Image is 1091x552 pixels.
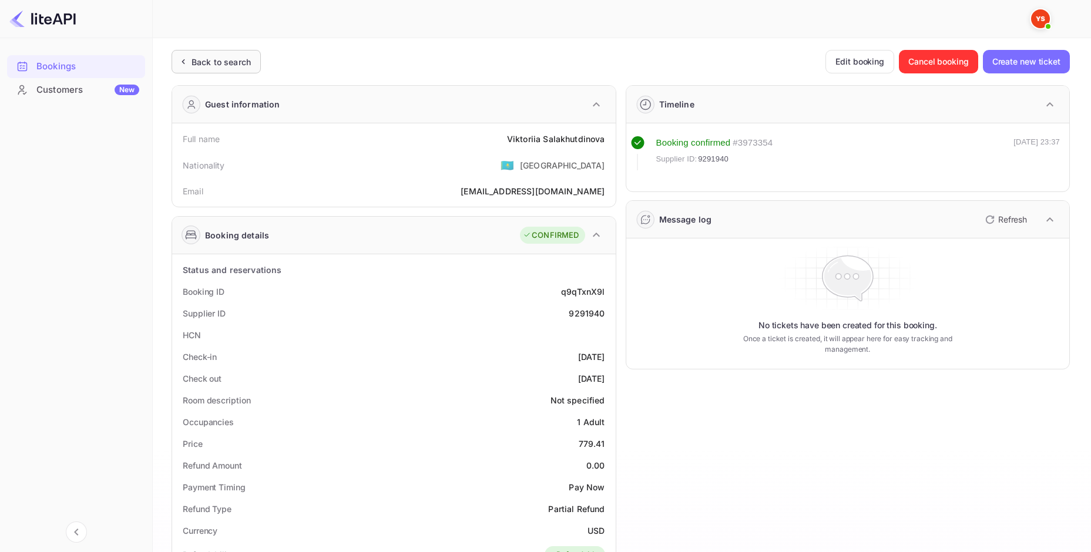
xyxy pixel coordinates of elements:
[758,319,937,331] p: No tickets have been created for this booking.
[578,372,605,385] div: [DATE]
[569,307,605,319] div: 9291940
[461,185,605,197] div: [EMAIL_ADDRESS][DOMAIN_NAME]
[183,307,226,319] div: Supplier ID
[183,285,224,298] div: Booking ID
[205,98,280,110] div: Guest information
[183,524,217,537] div: Currency
[1013,136,1060,170] div: [DATE] 23:37
[561,285,605,298] div: q9qTxnX9l
[501,154,514,176] span: United States
[183,159,225,171] div: Nationality
[825,50,894,73] button: Edit booking
[183,185,203,197] div: Email
[115,85,139,95] div: New
[733,136,773,150] div: # 3973354
[998,213,1027,225] p: Refresh
[183,459,242,472] div: Refund Amount
[578,351,605,363] div: [DATE]
[507,133,605,145] div: Viktoriia Salakhutdinova
[183,394,250,406] div: Room description
[7,55,145,78] div: Bookings
[659,98,694,110] div: Timeline
[36,83,139,97] div: Customers
[586,459,605,472] div: 0.00
[183,372,221,385] div: Check out
[548,503,605,515] div: Partial Refund
[899,50,978,73] button: Cancel booking
[698,153,729,165] span: 9291940
[36,60,139,73] div: Bookings
[7,55,145,77] a: Bookings
[1031,9,1050,28] img: Yandex Support
[183,351,217,363] div: Check-in
[978,210,1032,229] button: Refresh
[656,153,697,165] span: Supplier ID:
[579,437,605,450] div: 779.41
[183,329,201,341] div: HCN
[983,50,1070,73] button: Create new ticket
[520,159,605,171] div: [GEOGRAPHIC_DATA]
[577,416,605,428] div: 1 Adult
[550,394,605,406] div: Not specified
[183,481,246,493] div: Payment Timing
[588,524,605,537] div: USD
[66,521,87,543] button: Collapse navigation
[192,56,251,68] div: Back to search
[183,416,234,428] div: Occupancies
[7,79,145,100] a: CustomersNew
[7,79,145,102] div: CustomersNew
[729,334,967,355] p: Once a ticket is created, it will appear here for easy tracking and management.
[183,503,231,515] div: Refund Type
[183,437,203,450] div: Price
[9,9,76,28] img: LiteAPI logo
[656,136,731,150] div: Booking confirmed
[659,213,712,225] div: Message log
[523,230,579,241] div: CONFIRMED
[205,229,269,241] div: Booking details
[183,133,220,145] div: Full name
[183,264,281,276] div: Status and reservations
[569,481,605,493] div: Pay Now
